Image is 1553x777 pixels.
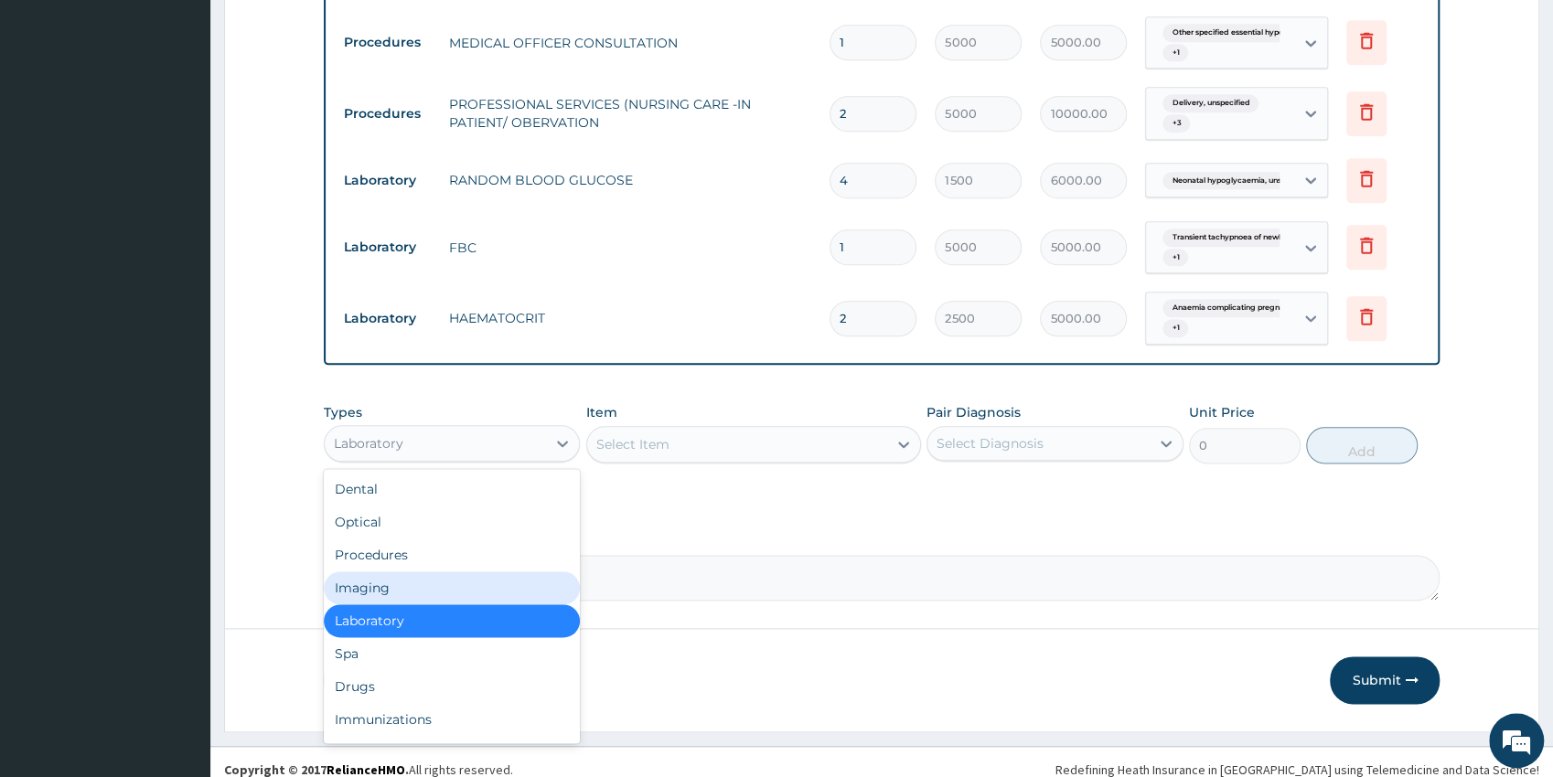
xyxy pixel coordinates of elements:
span: + 1 [1162,319,1188,337]
div: Chat with us now [95,102,307,126]
label: Comment [324,529,1441,545]
div: Select Item [596,435,669,453]
div: Optical [324,506,581,538]
img: d_794563401_company_1708531726252_794563401 [34,91,74,137]
div: Select Diagnosis [937,434,1044,452]
div: Laboratory [324,604,581,637]
td: RANDOM BLOOD GLUCOSE [440,162,821,198]
span: + 1 [1162,249,1188,267]
div: Others [324,736,581,769]
label: Types [324,405,362,420]
td: Laboratory [335,230,440,264]
td: Laboratory [335,302,440,335]
label: Pair Diagnosis [926,403,1021,421]
div: Imaging [324,571,581,604]
div: Immunizations [324,703,581,736]
button: Submit [1330,656,1440,704]
span: Other specified essential hype... [1162,24,1297,42]
span: Transient tachypnoea of newbor... [1162,229,1304,247]
span: + 3 [1162,114,1190,133]
span: Anaemia complicating pregnancy... [1162,299,1312,317]
span: + 1 [1162,44,1188,62]
div: Spa [324,637,581,670]
td: MEDICAL OFFICER CONSULTATION [440,25,821,61]
div: Minimize live chat window [300,9,344,53]
td: FBC [440,229,821,266]
span: Neonatal hypoglycaemia, unspec... [1162,172,1309,190]
div: Laboratory [334,434,403,452]
td: Procedures [335,26,440,59]
td: Laboratory [335,164,440,197]
td: HAEMATOCRIT [440,300,821,336]
span: We're online! [106,230,252,415]
span: Delivery, unspecified [1162,94,1258,112]
textarea: Type your message and hit 'Enter' [9,499,348,563]
div: Drugs [324,670,581,703]
button: Add [1306,427,1418,463]
td: PROFESSIONAL SERVICES (NURSING CARE -IN PATIENT/ OBERVATION [440,86,821,141]
div: Procedures [324,538,581,571]
label: Unit Price [1189,403,1255,421]
div: Dental [324,473,581,506]
td: Procedures [335,97,440,131]
label: Item [586,403,617,421]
